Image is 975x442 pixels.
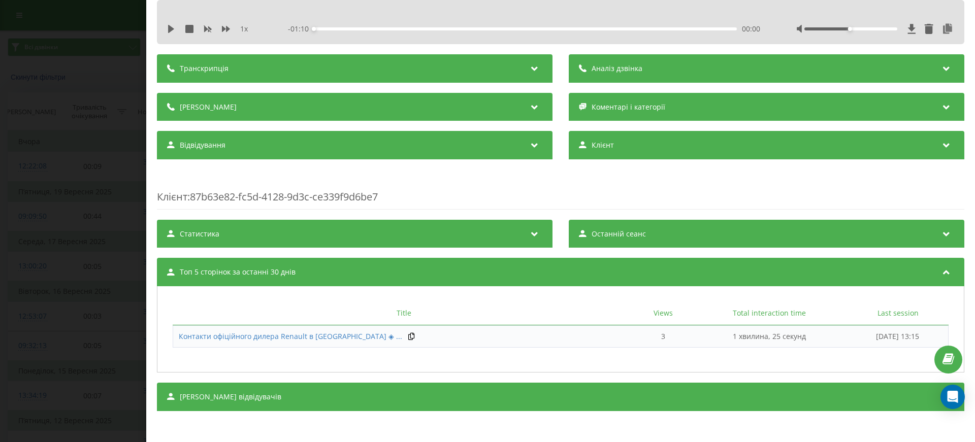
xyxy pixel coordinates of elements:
[592,229,646,239] span: Останній сеанс
[157,190,187,203] span: Клієнт
[592,140,614,150] span: Клієнт
[179,331,402,341] span: Контакти офіційного дилера Renault в [GEOGRAPHIC_DATA] ◈ ...
[592,102,665,112] span: Коментарі і категорії
[240,24,248,34] span: 1 x
[180,392,281,402] span: [PERSON_NAME] відвідувачів
[180,63,229,74] span: Транскрипція
[635,301,692,325] th: Views
[847,301,949,325] th: Last session
[635,325,692,348] td: 3
[848,27,852,31] div: Accessibility label
[742,24,760,34] span: 00:00
[312,27,316,31] div: Accessibility label
[692,325,848,348] td: 1 хвилина, 25 секунд
[173,301,635,325] th: Title
[288,24,314,34] span: - 01:10
[179,331,402,342] a: Контакти офіційного дилера Renault в [GEOGRAPHIC_DATA] ◈ ...
[180,102,237,112] span: [PERSON_NAME]
[847,325,949,348] td: [DATE] 13:15
[157,169,964,210] div: : 87b63e82-fc5d-4128-9d3c-ce339f9d6be7
[180,140,225,150] span: Відвідування
[592,63,642,74] span: Аналіз дзвінка
[180,267,296,277] span: Топ 5 сторінок за останні 30 днів
[692,301,848,325] th: Total interaction time
[940,385,965,409] div: Open Intercom Messenger
[180,229,219,239] span: Статистика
